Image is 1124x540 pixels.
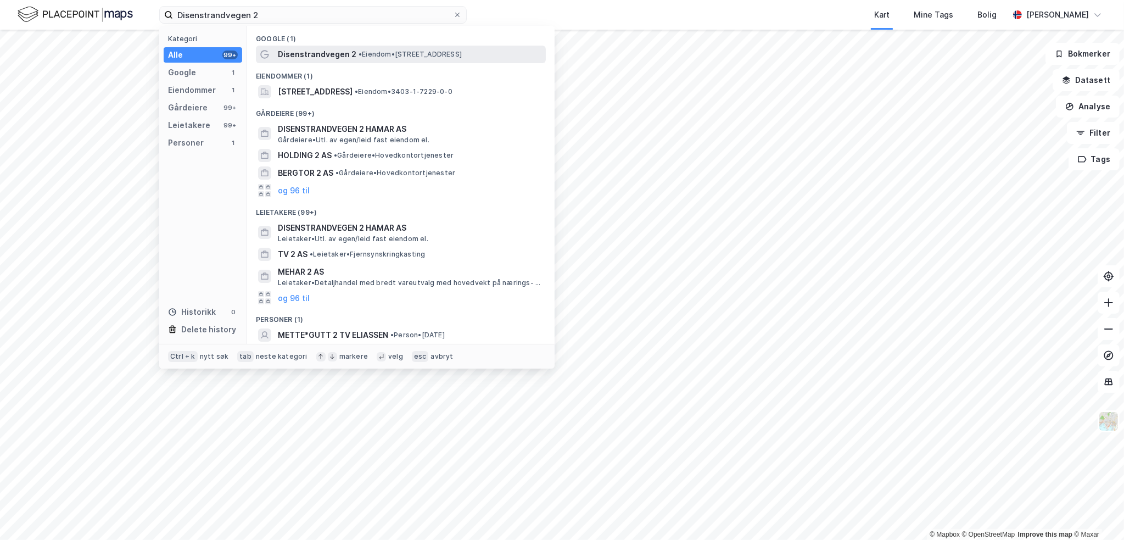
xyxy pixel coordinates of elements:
div: Personer (1) [247,307,555,326]
button: Tags [1069,148,1120,170]
a: Improve this map [1018,531,1072,538]
div: Google (1) [247,26,555,46]
span: • [310,250,313,258]
span: DISENSTRANDVEGEN 2 HAMAR AS [278,123,541,136]
span: DISENSTRANDVEGEN 2 HAMAR AS [278,221,541,235]
span: TV 2 AS [278,248,307,261]
div: Eiendommer (1) [247,63,555,83]
button: og 96 til [278,291,310,304]
div: Historikk [168,305,216,319]
div: Alle [168,48,183,62]
button: Filter [1067,122,1120,144]
span: [STREET_ADDRESS] [278,85,353,98]
span: Gårdeiere • Hovedkontortjenester [335,169,455,177]
div: Gårdeiere (99+) [247,101,555,120]
div: Eiendommer [168,83,216,97]
div: neste kategori [256,352,307,361]
div: 99+ [222,121,238,130]
span: Gårdeiere • Utl. av egen/leid fast eiendom el. [278,136,429,144]
button: Analyse [1056,96,1120,118]
div: 1 [229,138,238,147]
a: OpenStreetMap [962,531,1015,538]
div: 0 [229,308,238,316]
a: Mapbox [930,531,960,538]
div: esc [412,351,429,362]
button: og 96 til [278,184,310,197]
span: Leietaker • Fjernsynskringkasting [310,250,425,259]
span: Gårdeiere • Hovedkontortjenester [334,151,454,160]
span: METTE*GUTT 2 TV ELIASSEN [278,329,388,342]
input: Søk på adresse, matrikkel, gårdeiere, leietakere eller personer [173,7,453,23]
div: 99+ [222,51,238,59]
div: Kontrollprogram for chat [1069,487,1124,540]
div: nytt søk [200,352,229,361]
span: • [334,151,337,159]
iframe: Chat Widget [1069,487,1124,540]
div: Kart [874,8,890,21]
span: • [390,331,394,339]
div: Bolig [977,8,997,21]
img: Z [1098,411,1119,432]
span: Eiendom • [STREET_ADDRESS] [359,50,462,59]
div: Gårdeiere [168,101,208,114]
button: Bokmerker [1045,43,1120,65]
span: Leietaker • Utl. av egen/leid fast eiendom el. [278,235,428,243]
div: velg [388,352,403,361]
div: Personer [168,136,204,149]
span: Person • [DATE] [390,331,445,339]
span: Eiendom • 3403-1-7229-0-0 [355,87,452,96]
span: HOLDING 2 AS [278,149,332,162]
div: Delete history [181,323,236,336]
div: Leietakere [168,119,210,132]
span: BERGTOR 2 AS [278,166,333,180]
span: • [335,169,339,177]
div: tab [237,351,254,362]
span: Leietaker • Detaljhandel med bredt vareutvalg med hovedvekt på nærings- og nytelsesmidler [278,279,544,287]
div: markere [339,352,368,361]
div: avbryt [430,352,453,361]
button: Datasett [1053,69,1120,91]
div: 1 [229,86,238,94]
div: [PERSON_NAME] [1026,8,1089,21]
span: Disenstrandvegen 2 [278,48,356,61]
div: Google [168,66,196,79]
div: Mine Tags [914,8,953,21]
div: Kategori [168,35,242,43]
div: Ctrl + k [168,351,198,362]
div: 1 [229,68,238,77]
div: 99+ [222,103,238,112]
span: MEHAR 2 AS [278,265,541,279]
span: • [355,87,358,96]
span: • [359,50,362,58]
div: Leietakere (99+) [247,199,555,219]
img: logo.f888ab2527a4732fd821a326f86c7f29.svg [18,5,133,24]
